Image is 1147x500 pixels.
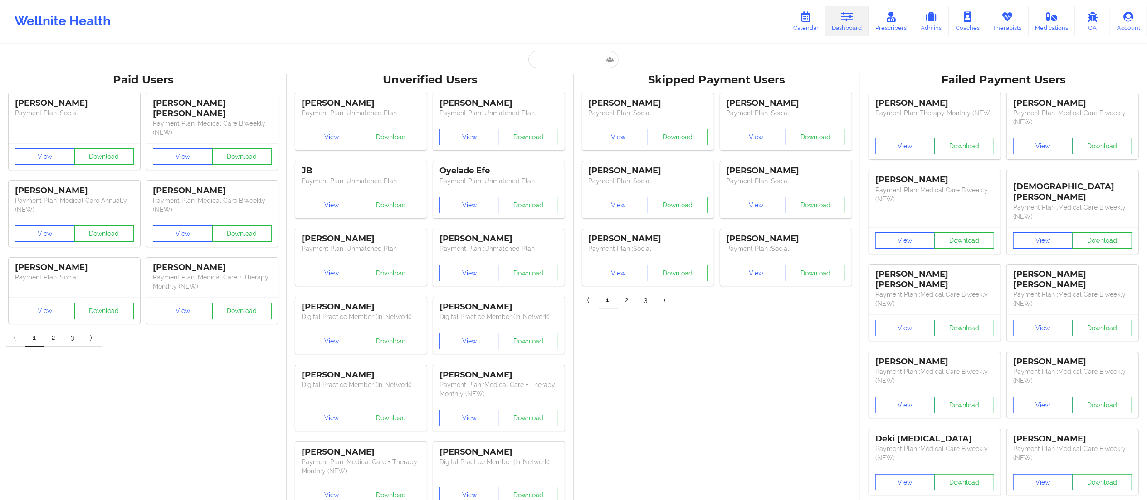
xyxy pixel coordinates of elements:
button: Download [499,129,559,145]
p: Payment Plan : Social [15,108,134,118]
button: Download [212,303,272,319]
p: Payment Plan : Medical Care + Therapy Monthly (NEW) [153,273,272,291]
div: Unverified Users [293,73,567,87]
div: [PERSON_NAME] [PERSON_NAME] [1013,269,1132,290]
button: Download [934,397,994,413]
button: View [15,303,75,319]
div: [PERSON_NAME] [1013,98,1132,108]
div: Deki [MEDICAL_DATA] [875,434,994,444]
div: [PERSON_NAME] [302,370,420,380]
button: View [875,232,935,249]
button: View [153,148,213,165]
div: Pagination Navigation [580,291,675,309]
button: Download [648,197,708,213]
p: Payment Plan : Social [15,273,134,282]
a: 2 [44,329,63,347]
button: View [302,410,361,426]
button: Download [648,265,708,281]
div: [PERSON_NAME] [589,166,708,176]
button: Download [648,129,708,145]
p: Digital Practice Member (In-Network) [439,312,558,321]
a: QA [1075,6,1110,36]
div: [PERSON_NAME] [439,234,558,244]
button: Download [74,225,134,242]
button: View [1013,138,1073,154]
button: Download [1072,138,1132,154]
p: Payment Plan : Medical Care Biweekly (NEW) [153,119,272,137]
button: Download [934,320,994,336]
button: Download [934,232,994,249]
div: [PERSON_NAME] [302,98,420,108]
a: Calendar [786,6,825,36]
button: View [439,333,499,349]
p: Payment Plan : Medical Care + Therapy Monthly (NEW) [439,380,558,398]
button: Download [74,148,134,165]
p: Payment Plan : Social [589,108,708,118]
a: Therapists [986,6,1029,36]
button: Download [361,197,421,213]
div: [PERSON_NAME] [439,302,558,312]
a: 1 [25,329,44,347]
button: Download [361,410,421,426]
button: Download [1072,474,1132,490]
button: Download [361,265,421,281]
button: Download [361,333,421,349]
p: Payment Plan : Unmatched Plan [439,108,558,118]
div: [PERSON_NAME] [875,98,994,108]
div: [PERSON_NAME] [875,357,994,367]
button: View [439,197,499,213]
a: 3 [63,329,83,347]
a: Next item [83,329,102,347]
p: Payment Plan : Therapy Monthly (NEW) [875,108,994,118]
div: [PERSON_NAME] [15,186,134,196]
p: Payment Plan : Social [727,108,845,118]
div: [PERSON_NAME] [439,98,558,108]
div: [PERSON_NAME] [439,447,558,457]
p: Payment Plan : Medical Care Biweekly (NEW) [1013,367,1132,385]
p: Payment Plan : Social [589,176,708,186]
div: [PERSON_NAME] [727,234,845,244]
div: JB [302,166,420,176]
button: View [302,265,361,281]
button: View [302,129,361,145]
p: Digital Practice Member (In-Network) [302,312,420,321]
button: Download [786,129,845,145]
button: Download [499,265,559,281]
p: Payment Plan : Medical Care Biweekly (NEW) [1013,108,1132,127]
div: [PERSON_NAME] [153,186,272,196]
div: [PERSON_NAME] [589,234,708,244]
button: View [875,138,935,154]
p: Payment Plan : Unmatched Plan [439,176,558,186]
p: Payment Plan : Medical Care Biweekly (NEW) [1013,290,1132,308]
button: View [875,320,935,336]
button: View [727,265,786,281]
button: View [1013,320,1073,336]
button: View [1013,232,1073,249]
button: Download [499,197,559,213]
p: Payment Plan : Social [727,244,845,253]
div: [PERSON_NAME] [875,175,994,185]
div: [PERSON_NAME] [15,262,134,273]
p: Payment Plan : Medical Care + Therapy Monthly (NEW) [302,457,420,475]
button: View [1013,397,1073,413]
button: Download [934,138,994,154]
p: Payment Plan : Medical Care Biweekly (NEW) [153,196,272,214]
p: Digital Practice Member (In-Network) [302,380,420,389]
button: View [302,197,361,213]
button: View [439,129,499,145]
p: Payment Plan : Medical Care Biweekly (NEW) [1013,203,1132,221]
a: Coaches [949,6,986,36]
button: Download [74,303,134,319]
div: [PERSON_NAME] [727,98,845,108]
div: Oyelade Efe [439,166,558,176]
a: Prescribers [869,6,914,36]
div: [PERSON_NAME] [1013,434,1132,444]
button: Download [1072,232,1132,249]
div: [PERSON_NAME] [PERSON_NAME] [875,269,994,290]
p: Digital Practice Member (In-Network) [439,457,558,466]
div: [DEMOGRAPHIC_DATA][PERSON_NAME] [1013,175,1132,202]
button: Download [934,474,994,490]
button: View [1013,474,1073,490]
div: [PERSON_NAME] [302,302,420,312]
button: View [727,197,786,213]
